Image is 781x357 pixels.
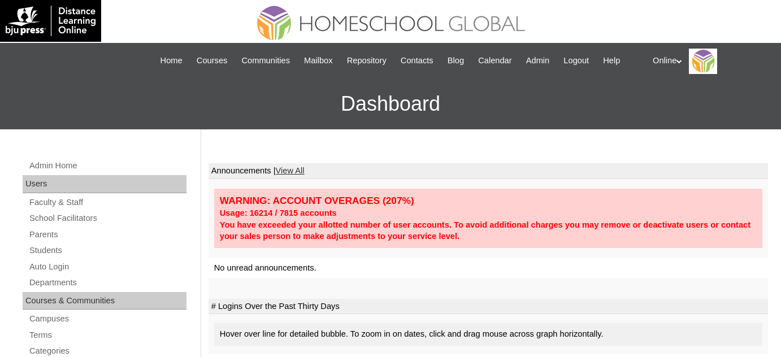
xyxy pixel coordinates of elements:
a: Auto Login [28,260,186,274]
td: # Logins Over the Past Thirty Days [209,299,768,315]
strong: Usage: 16214 / 7815 accounts [220,208,337,217]
a: Admin Home [28,159,186,173]
a: Departments [28,276,186,290]
a: Home [155,54,188,67]
td: Announcements | [209,163,768,179]
a: Courses [191,54,233,67]
a: Terms [28,328,186,342]
div: Users [23,175,186,193]
img: logo-white.png [6,6,96,36]
a: School Facilitators [28,211,186,225]
a: Logout [558,54,595,67]
a: Admin [520,54,556,67]
a: Campuses [28,312,186,326]
span: Communities [241,54,290,67]
a: Contacts [395,54,439,67]
a: Repository [341,54,392,67]
span: Logout [563,54,589,67]
div: Courses & Communities [23,292,186,310]
img: Online Academy [689,49,717,74]
span: Repository [347,54,387,67]
td: No unread announcements. [209,258,768,278]
a: View All [276,166,305,175]
div: You have exceeded your allotted number of user accounts. To avoid additional charges you may remo... [220,219,757,242]
div: WARNING: ACCOUNT OVERAGES (207%) [220,194,757,207]
div: Hover over line for detailed bubble. To zoom in on dates, click and drag mouse across graph horiz... [214,323,762,346]
a: Students [28,243,186,258]
span: Home [160,54,183,67]
span: Help [603,54,620,67]
h3: Dashboard [6,79,775,129]
span: Calendar [478,54,511,67]
a: Faculty & Staff [28,195,186,210]
div: Online [653,49,770,74]
span: Courses [197,54,228,67]
span: Contacts [401,54,433,67]
a: Communities [236,54,296,67]
span: Admin [526,54,550,67]
a: Calendar [472,54,517,67]
a: Parents [28,228,186,242]
span: Mailbox [304,54,333,67]
a: Mailbox [298,54,339,67]
a: Help [597,54,626,67]
span: Blog [448,54,464,67]
a: Blog [442,54,470,67]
